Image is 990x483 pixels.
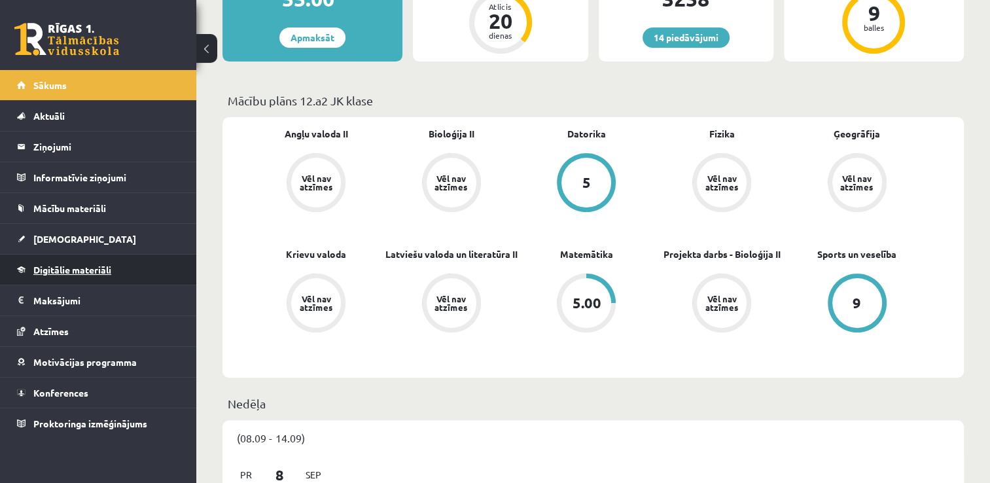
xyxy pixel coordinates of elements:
div: Vēl nav atzīmes [433,174,470,191]
a: 5 [519,153,654,215]
a: Sākums [17,70,180,100]
a: Vēl nav atzīmes [654,153,790,215]
div: 5 [582,175,591,190]
a: Informatīvie ziņojumi [17,162,180,192]
a: Mācību materiāli [17,193,180,223]
div: balles [854,24,893,31]
legend: Informatīvie ziņojumi [33,162,180,192]
a: Proktoringa izmēģinājums [17,408,180,438]
div: Vēl nav atzīmes [433,295,470,312]
a: 9 [789,274,925,335]
a: Sports un veselība [817,247,896,261]
span: [DEMOGRAPHIC_DATA] [33,233,136,245]
span: Motivācijas programma [33,356,137,368]
span: Mācību materiāli [33,202,106,214]
div: Vēl nav atzīmes [298,174,334,191]
a: Vēl nav atzīmes [384,153,520,215]
a: Krievu valoda [286,247,346,261]
a: Vēl nav atzīmes [654,274,790,335]
div: dienas [481,31,520,39]
a: Angļu valoda II [285,127,348,141]
div: (08.09 - 14.09) [222,420,964,456]
a: Aktuāli [17,101,180,131]
span: Konferences [33,387,88,399]
a: Apmaksāt [279,27,345,48]
div: Atlicis [481,3,520,10]
a: Vēl nav atzīmes [789,153,925,215]
a: Matemātika [560,247,613,261]
p: Mācību plāns 12.a2 JK klase [228,92,959,109]
span: Proktoringa izmēģinājums [33,418,147,429]
a: 5.00 [519,274,654,335]
a: Maksājumi [17,285,180,315]
div: Vēl nav atzīmes [703,295,740,312]
a: Projekta darbs - Bioloģija II [663,247,781,261]
a: 14 piedāvājumi [643,27,730,48]
a: Datorika [567,127,606,141]
span: Sākums [33,79,67,91]
a: Vēl nav atzīmes [384,274,520,335]
a: Rīgas 1. Tālmācības vidusskola [14,23,119,56]
a: Vēl nav atzīmes [249,274,384,335]
a: Ziņojumi [17,132,180,162]
a: Bioloģija II [429,127,474,141]
a: [DEMOGRAPHIC_DATA] [17,224,180,254]
div: Vēl nav atzīmes [839,174,875,191]
span: Digitālie materiāli [33,264,111,276]
span: Atzīmes [33,325,69,337]
span: Aktuāli [33,110,65,122]
legend: Maksājumi [33,285,180,315]
a: Digitālie materiāli [17,255,180,285]
a: Fizika [709,127,735,141]
div: 9 [853,296,861,310]
a: Vēl nav atzīmes [249,153,384,215]
div: Vēl nav atzīmes [703,174,740,191]
a: Ģeogrāfija [834,127,880,141]
a: Atzīmes [17,316,180,346]
a: Konferences [17,378,180,408]
a: Latviešu valoda un literatūra II [385,247,518,261]
legend: Ziņojumi [33,132,180,162]
div: 9 [854,3,893,24]
a: Motivācijas programma [17,347,180,377]
div: 20 [481,10,520,31]
div: 5.00 [572,296,601,310]
p: Nedēļa [228,395,959,412]
div: Vēl nav atzīmes [298,295,334,312]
